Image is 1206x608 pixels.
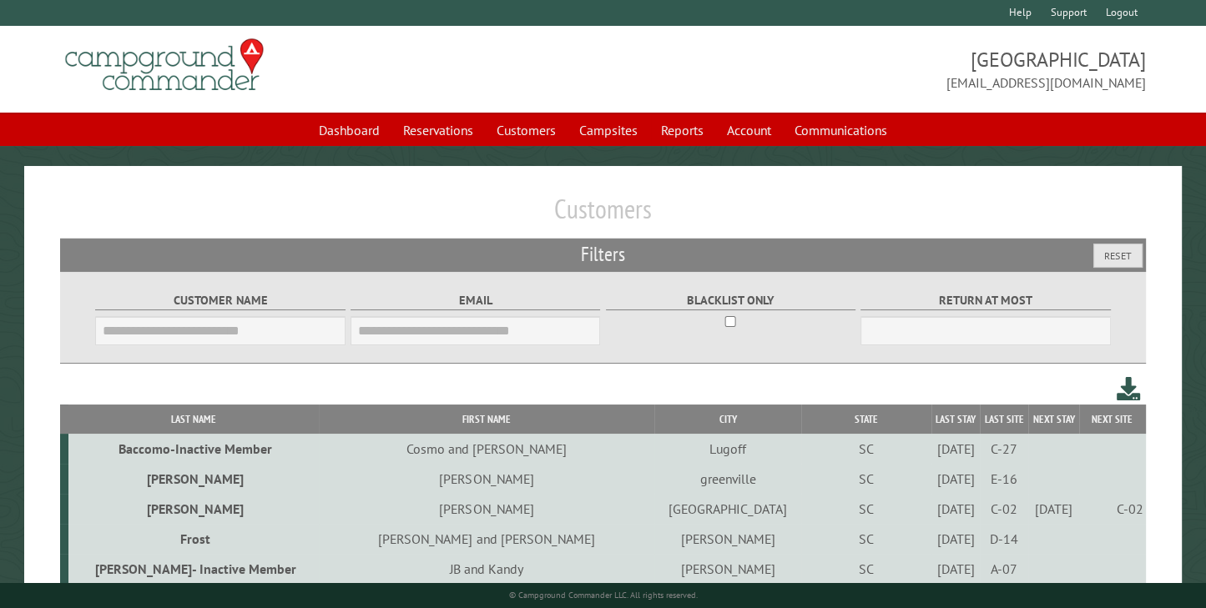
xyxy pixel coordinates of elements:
[654,404,800,434] th: City
[1028,404,1079,434] th: Next Stay
[980,404,1028,434] th: Last Site
[319,434,655,464] td: Cosmo and [PERSON_NAME]
[509,590,698,600] small: © Campground Commander LLC. All rights reserved.
[980,494,1028,524] td: C-02
[934,440,977,457] div: [DATE]
[654,434,800,464] td: Lugoff
[801,464,931,494] td: SC
[1117,374,1141,404] a: Download this customer list (.csv)
[654,494,800,524] td: [GEOGRAPHIC_DATA]
[1031,500,1076,517] div: [DATE]
[1093,244,1143,268] button: Reset
[860,291,1110,310] label: Return at most
[654,524,800,554] td: [PERSON_NAME]
[801,434,931,464] td: SC
[801,554,931,584] td: SC
[60,33,269,98] img: Campground Commander
[319,524,655,554] td: [PERSON_NAME] and [PERSON_NAME]
[60,239,1146,270] h2: Filters
[931,404,981,434] th: Last Stay
[980,524,1028,554] td: D-14
[934,500,977,517] div: [DATE]
[68,524,318,554] td: Frost
[651,114,714,146] a: Reports
[569,114,648,146] a: Campsites
[801,494,931,524] td: SC
[68,494,318,524] td: [PERSON_NAME]
[68,404,318,434] th: Last Name
[1079,404,1146,434] th: Next Site
[68,434,318,464] td: Baccomo-Inactive Member
[785,114,897,146] a: Communications
[68,554,318,584] td: [PERSON_NAME]- Inactive Member
[654,464,800,494] td: greenville
[319,554,655,584] td: JB and Kandy
[393,114,483,146] a: Reservations
[606,291,855,310] label: Blacklist only
[801,404,931,434] th: State
[934,560,977,577] div: [DATE]
[487,114,566,146] a: Customers
[68,464,318,494] td: [PERSON_NAME]
[801,524,931,554] td: SC
[319,404,655,434] th: First Name
[60,193,1146,239] h1: Customers
[980,464,1028,494] td: E-16
[319,464,655,494] td: [PERSON_NAME]
[95,291,345,310] label: Customer Name
[603,46,1146,93] span: [GEOGRAPHIC_DATA] [EMAIL_ADDRESS][DOMAIN_NAME]
[1079,494,1146,524] td: C-02
[309,114,390,146] a: Dashboard
[934,530,977,547] div: [DATE]
[980,554,1028,584] td: A-07
[654,554,800,584] td: [PERSON_NAME]
[351,291,600,310] label: Email
[319,494,655,524] td: [PERSON_NAME]
[934,470,977,487] div: [DATE]
[717,114,781,146] a: Account
[980,434,1028,464] td: C-27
